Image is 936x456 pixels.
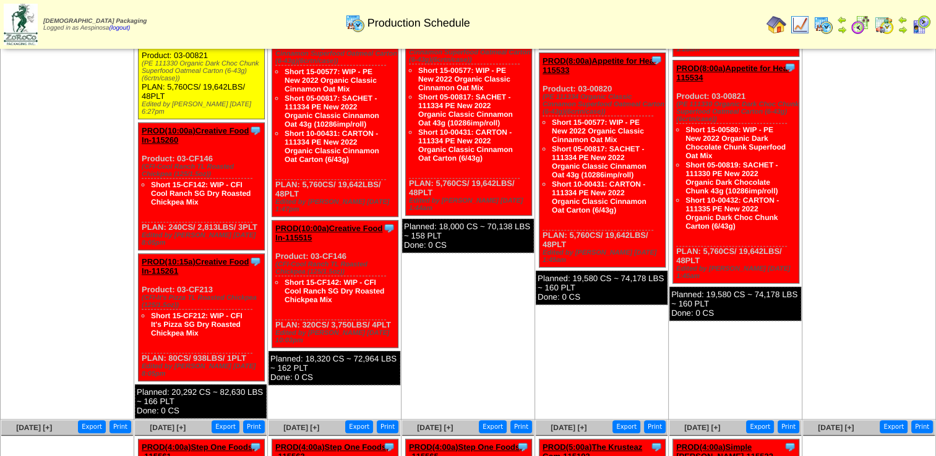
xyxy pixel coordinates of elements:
[272,2,398,217] div: Product: 03-00820 PLAN: 5,760CS / 19,642LBS / 48PLT
[543,56,656,75] a: PROD(8:00a)Appetite for Hea-115533
[551,423,586,432] a: [DATE] [+]
[766,15,786,35] img: home.gif
[16,423,52,432] a: [DATE] [+]
[418,66,510,92] a: Short 15-00577: WIP - PE New 2022 Organic Classic Cinnamon Oat Mix
[911,420,933,433] button: Print
[685,196,779,230] a: Short 10-00432: CARTON - 111335 PE New 2022 Organic Dark Choc Chunk Carton (6/43g)
[552,118,644,144] a: Short 15-00577: WIP - PE New 2022 Organic Classic Cinnamon Oat Mix
[142,163,264,178] div: (CFI-Cool Ranch TL Roasted Chickpea (125/1.5oz))
[367,17,470,30] span: Production Schedule
[644,420,666,433] button: Print
[837,25,847,35] img: arrowright.gif
[283,423,319,432] a: [DATE] [+]
[151,180,251,206] a: Short 15-CF142: WIP - CFI Cool Ranch SG Dry Roasted Chickpea Mix
[409,197,531,212] div: Edited by [PERSON_NAME] [DATE] 1:44am
[275,224,382,242] a: PROD(10:00a)Creative Food In-115515
[249,441,262,453] img: Tooltip
[874,15,894,35] img: calendarinout.gif
[275,261,398,276] div: (CFI-Cool Ranch TL Roasted Chickpea (125/1.5oz))
[479,420,507,433] button: Export
[135,384,267,418] div: Planned: 20,292 CS ~ 82,630 LBS ~ 166 PLT Done: 0 CS
[43,18,147,32] span: Logged in as Aespinosa
[275,329,398,344] div: Edited by [PERSON_NAME] [DATE] 10:03pm
[142,101,264,116] div: Edited by [PERSON_NAME] [DATE] 6:27pm
[151,311,243,337] a: Short 15-CF212: WIP - CFI It's Pizza SG Dry Roasted Chickpea Mix
[109,25,130,32] a: (logout)
[272,221,398,348] div: Product: 03-CF146 PLAN: 320CS / 3,750LBS / 4PLT
[784,441,796,453] img: Tooltip
[109,420,131,433] button: Print
[676,101,799,123] div: (PE 111330 Organic Dark Choc Chunk Superfood Oatmeal Carton (6-43g)(6crtn/case))
[345,13,365,33] img: calendarprod.gif
[552,180,646,214] a: Short 10-00431: CARTON - 111334 PE New 2022 Organic Classic Cinnamon Oat Carton (6/43g)
[383,441,395,453] img: Tooltip
[684,423,720,432] a: [DATE] [+]
[685,161,778,195] a: Short 05-00819: SACHET - 111330 PE New 2022 Organic Dark Chocolate Chunk 43g (10286imp/roll)
[880,420,908,433] button: Export
[650,54,663,66] img: Tooltip
[243,420,265,433] button: Print
[669,287,801,321] div: Planned: 19,580 CS ~ 74,178 LBS ~ 160 PLT Done: 0 CS
[818,423,854,432] a: [DATE] [+]
[142,126,249,145] a: PROD(10:00a)Creative Food In-115260
[345,420,373,433] button: Export
[4,4,38,45] img: zoroco-logo-small.webp
[517,441,529,453] img: Tooltip
[650,441,663,453] img: Tooltip
[911,15,931,35] img: calendarcustomer.gif
[275,43,398,65] div: (PE 111334 Organic Classic Cinnamon Superfood Oatmeal Carton (6-43g)(6crtn/case))
[139,123,265,250] div: Product: 03-CF146 PLAN: 240CS / 2,813LBS / 3PLT
[539,53,666,267] div: Product: 03-00820 PLAN: 5,760CS / 19,642LBS / 48PLT
[78,420,106,433] button: Export
[249,124,262,137] img: Tooltip
[268,351,400,385] div: Planned: 18,320 CS ~ 72,964 LBS ~ 162 PLT Done: 0 CS
[676,265,799,280] div: Edited by [PERSON_NAME] [DATE] 1:45am
[285,278,384,304] a: Short 15-CF142: WIP - CFI Cool Ranch SG Dry Roasted Chickpea Mix
[150,423,186,432] a: [DATE] [+]
[142,232,264,247] div: Edited by [PERSON_NAME] [DATE] 8:05pm
[377,420,398,433] button: Print
[790,15,810,35] img: line_graph.gif
[814,15,833,35] img: calendarprod.gif
[543,249,665,264] div: Edited by [PERSON_NAME] [DATE] 1:45am
[406,1,532,216] div: Product: 03-00820 PLAN: 5,760CS / 19,642LBS / 48PLT
[536,271,668,305] div: Planned: 19,580 CS ~ 74,178 LBS ~ 160 PLT Done: 0 CS
[418,93,513,127] a: Short 05-00817: SACHET - 111334 PE New 2022 Organic Classic Cinnamon Oat 43g (10286imp/roll)
[142,257,249,276] a: PROD(10:15a)Creative Food In-115261
[418,128,513,163] a: Short 10-00431: CARTON - 111334 PE New 2022 Organic Classic Cinnamon Oat Carton (6/43g)
[612,420,640,433] button: Export
[139,254,265,381] div: Product: 03-CF213 PLAN: 80CS / 938LBS / 1PLT
[552,145,646,179] a: Short 05-00817: SACHET - 111334 PE New 2022 Organic Classic Cinnamon Oat 43g (10286imp/roll)
[417,423,453,432] a: [DATE] [+]
[851,15,870,35] img: calendarblend.gif
[139,20,265,119] div: Product: 03-00821 PLAN: 5,760CS / 19,642LBS / 48PLT
[275,198,398,213] div: Edited by [PERSON_NAME] [DATE] 1:47pm
[383,222,395,234] img: Tooltip
[898,15,908,25] img: arrowleft.gif
[249,255,262,268] img: Tooltip
[285,129,379,164] a: Short 10-00431: CARTON - 111334 PE New 2022 Organic Classic Cinnamon Oat Carton (6/43g)
[543,93,665,116] div: (PE 111334 Organic Classic Cinnamon Superfood Oatmeal Carton (6-43g)(6crtn/case))
[142,60,264,82] div: (PE 111330 Organic Dark Choc Chunk Superfood Oatmeal Carton (6-43g)(6crtn/case))
[510,420,532,433] button: Print
[402,219,534,253] div: Planned: 18,000 CS ~ 70,138 LBS ~ 158 PLT Done: 0 CS
[898,25,908,35] img: arrowright.gif
[676,64,790,82] a: PROD(8:00a)Appetite for Hea-115534
[746,420,774,433] button: Export
[837,15,847,25] img: arrowleft.gif
[784,61,796,74] img: Tooltip
[285,67,377,93] a: Short 15-00577: WIP - PE New 2022 Organic Classic Cinnamon Oat Mix
[142,363,264,378] div: Edited by [PERSON_NAME] [DATE] 8:05pm
[43,18,147,25] span: [DEMOGRAPHIC_DATA] Packaging
[778,420,799,433] button: Print
[212,420,239,433] button: Export
[685,125,786,160] a: Short 15-00580: WIP - PE New 2022 Organic Dark Chocolate Chunk Superfood Oat Mix
[673,60,799,283] div: Product: 03-00821 PLAN: 5,760CS / 19,642LBS / 48PLT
